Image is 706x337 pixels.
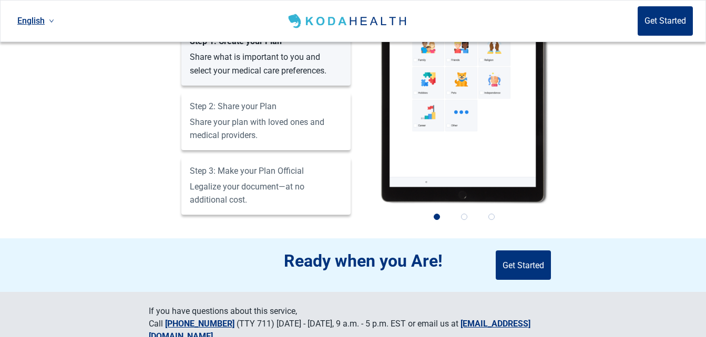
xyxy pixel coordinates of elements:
[190,101,342,111] div: Step 2: Share your Plan
[480,205,503,228] button: 3
[190,166,342,176] div: Step 3: Make your Plan Official
[190,36,342,75] label: Share what is important to you and select your medical care preferences.
[284,251,466,271] h2: Ready when you Are!
[149,305,297,318] div: If you have questions about this service,
[496,250,551,280] button: Get Started
[190,101,342,140] label: Share your plan with loved ones and medical providers.
[638,6,693,36] button: Get Started
[190,166,342,205] label: Legalize your document—at no additional cost.
[13,12,58,29] a: Current language: English
[453,205,476,228] button: 2
[286,13,411,29] img: Koda Health
[165,319,234,329] a: [PHONE_NUMBER]
[49,18,54,24] span: down
[425,205,448,228] button: 1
